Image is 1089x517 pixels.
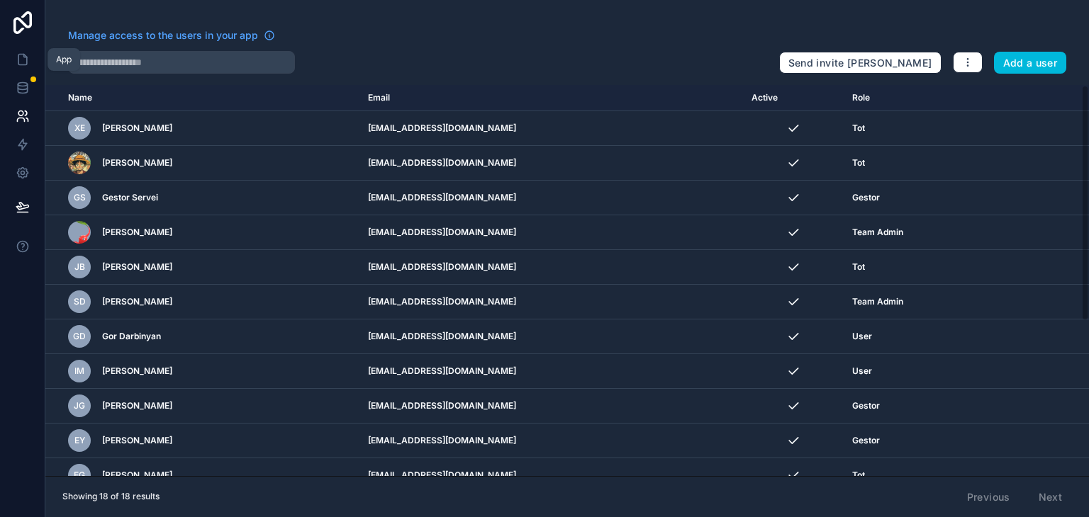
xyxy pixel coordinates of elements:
[102,227,172,238] span: [PERSON_NAME]
[779,52,942,74] button: Send invite [PERSON_NAME]
[359,389,743,424] td: [EMAIL_ADDRESS][DOMAIN_NAME]
[102,261,172,273] span: [PERSON_NAME]
[852,470,865,481] span: Tot
[359,250,743,285] td: [EMAIL_ADDRESS][DOMAIN_NAME]
[102,296,172,307] span: [PERSON_NAME]
[359,146,743,181] td: [EMAIL_ADDRESS][DOMAIN_NAME]
[852,123,865,134] span: Tot
[62,491,160,502] span: Showing 18 of 18 results
[359,181,743,215] td: [EMAIL_ADDRESS][DOMAIN_NAME]
[852,365,872,377] span: User
[74,192,86,203] span: GS
[45,85,1089,476] div: scrollable content
[102,192,158,203] span: Gestor Servei
[102,470,172,481] span: [PERSON_NAME]
[56,54,72,65] div: App
[359,354,743,389] td: [EMAIL_ADDRESS][DOMAIN_NAME]
[73,331,86,342] span: GD
[852,192,880,203] span: Gestor
[359,215,743,250] td: [EMAIL_ADDRESS][DOMAIN_NAME]
[359,458,743,493] td: [EMAIL_ADDRESS][DOMAIN_NAME]
[852,157,865,169] span: Tot
[852,296,903,307] span: Team Admin
[68,28,258,42] span: Manage access to the users in your app
[74,261,85,273] span: JB
[102,435,172,446] span: [PERSON_NAME]
[852,261,865,273] span: Tot
[359,424,743,458] td: [EMAIL_ADDRESS][DOMAIN_NAME]
[102,157,172,169] span: [PERSON_NAME]
[852,227,903,238] span: Team Admin
[74,470,85,481] span: EG
[359,111,743,146] td: [EMAIL_ADDRESS][DOMAIN_NAME]
[74,296,86,307] span: SD
[359,285,743,319] td: [EMAIL_ADDRESS][DOMAIN_NAME]
[994,52,1067,74] button: Add a user
[852,400,880,411] span: Gestor
[852,435,880,446] span: Gestor
[74,365,84,377] span: IM
[74,400,85,411] span: JG
[45,85,359,111] th: Name
[102,365,172,377] span: [PERSON_NAME]
[359,319,743,354] td: [EMAIL_ADDRESS][DOMAIN_NAME]
[102,400,172,411] span: [PERSON_NAME]
[359,85,743,111] th: Email
[102,331,161,342] span: Gor Darbinyan
[852,331,872,342] span: User
[68,28,275,42] a: Manage access to the users in your app
[743,85,844,111] th: Active
[74,435,85,446] span: EY
[844,85,1017,111] th: Role
[74,123,85,134] span: XE
[102,123,172,134] span: [PERSON_NAME]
